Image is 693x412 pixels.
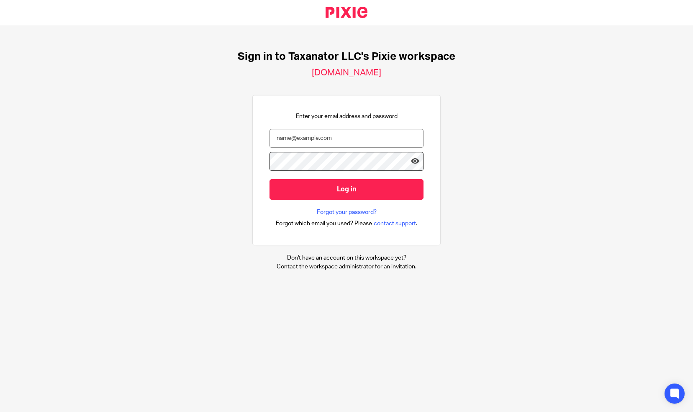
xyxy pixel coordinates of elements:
[276,219,418,228] div: .
[277,263,416,271] p: Contact the workspace administrator for an invitation.
[312,67,381,78] h2: [DOMAIN_NAME]
[317,208,377,216] a: Forgot your password?
[277,254,416,262] p: Don't have an account on this workspace yet?
[269,129,423,148] input: name@example.com
[269,179,423,200] input: Log in
[374,219,416,228] span: contact support
[276,219,372,228] span: Forgot which email you used? Please
[238,50,455,63] h1: Sign in to Taxanator LLC's Pixie workspace
[296,112,398,121] p: Enter your email address and password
